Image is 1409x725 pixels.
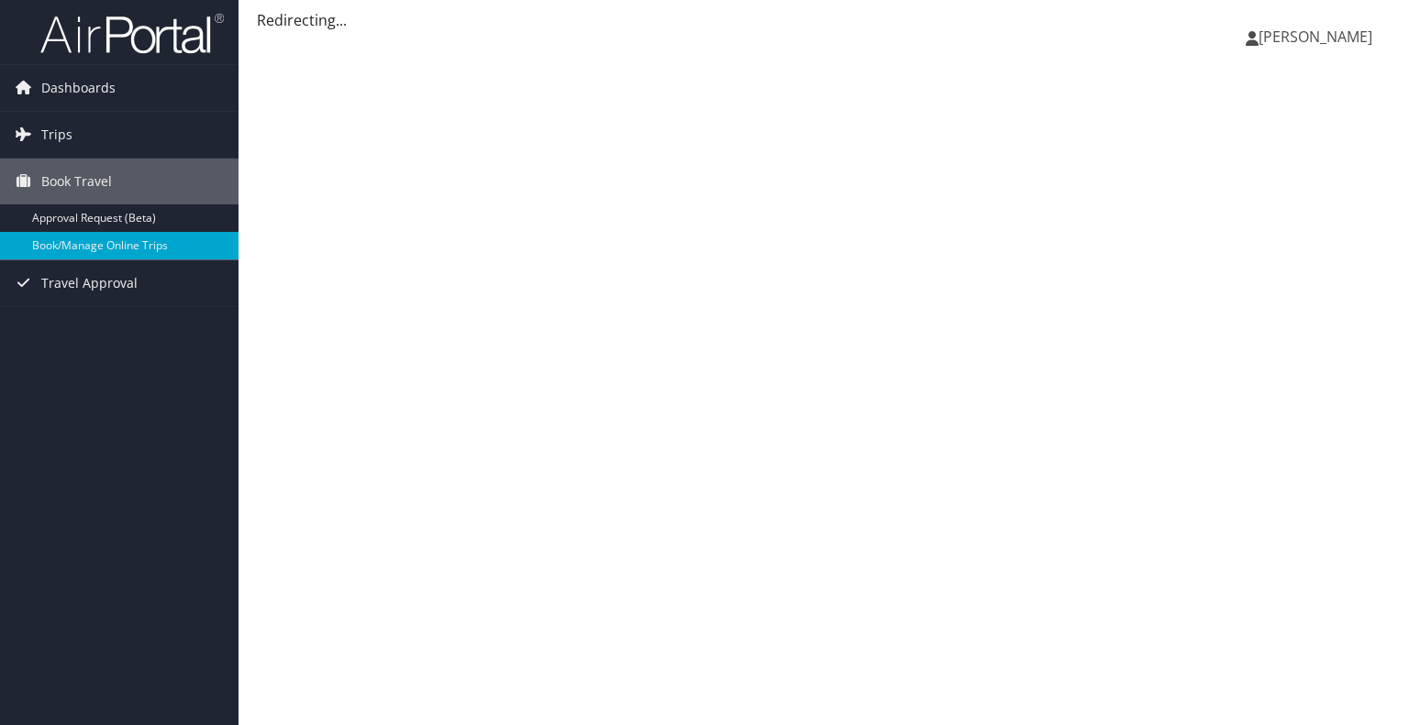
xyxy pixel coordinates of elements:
span: Travel Approval [41,260,138,306]
span: Trips [41,112,72,158]
span: Book Travel [41,159,112,204]
a: [PERSON_NAME] [1246,9,1391,64]
div: Redirecting... [257,9,1391,31]
span: [PERSON_NAME] [1259,27,1372,47]
img: airportal-logo.png [40,12,224,55]
span: Dashboards [41,65,116,111]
